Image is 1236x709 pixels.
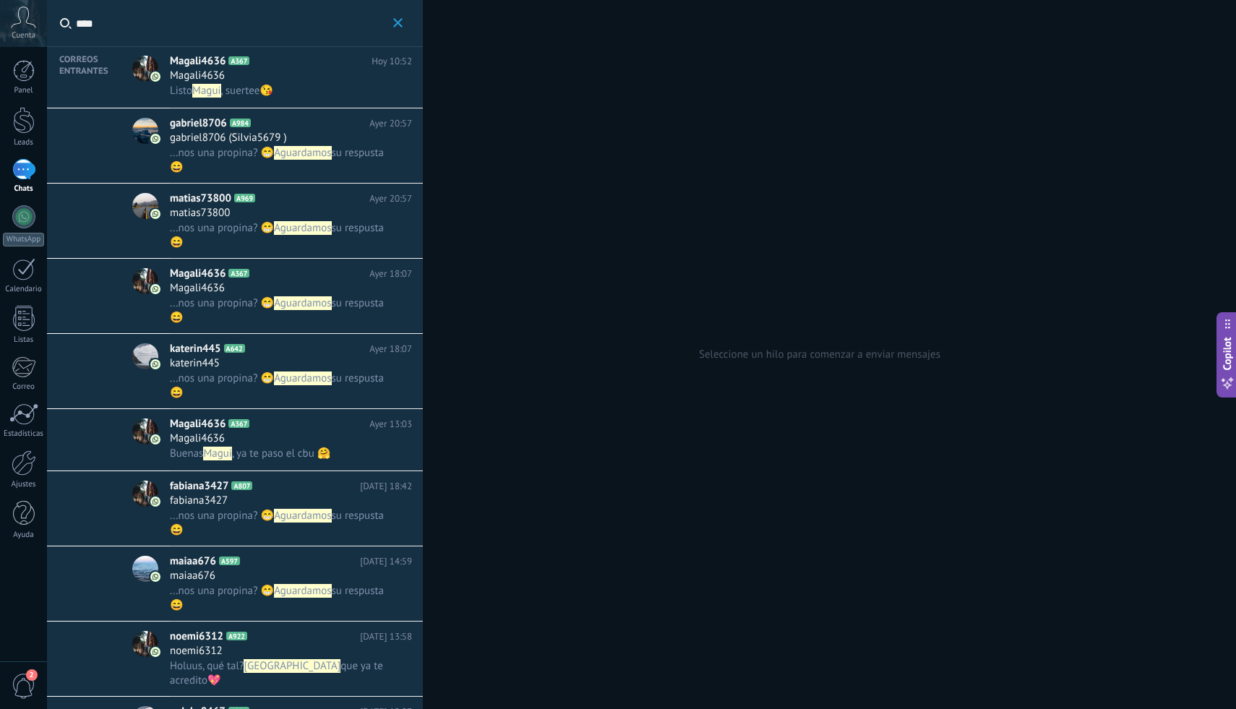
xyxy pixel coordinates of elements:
[179,296,275,310] span: nos una propina? 😁
[170,447,203,460] span: Buenas
[179,371,275,385] span: nos una propina? 😁
[3,138,45,147] div: Leads
[170,584,384,612] span: su respusta 😄
[224,344,245,353] span: A642
[170,84,192,98] span: Listo
[274,296,331,310] span: Aguardamos
[119,472,423,546] a: avatariconfabiana3427A807[DATE] 18:42fabiana3427...nos una propina? 😁Aguardamossu respusta 😄
[170,371,384,400] span: su respusta 😄
[150,359,160,369] img: icon
[170,494,228,508] span: fabiana3427
[3,530,45,540] div: Ayuda
[170,267,226,281] span: Magali4636
[119,547,423,621] a: avatariconmaiaa676A597[DATE] 14:59maiaa676...nos una propina? 😁Aguardamossu respusta 😄
[231,481,252,490] span: A807
[170,116,227,131] span: gabriel8706
[360,479,412,494] span: [DATE] 18:42
[170,629,223,644] span: noemi6312
[360,629,412,644] span: [DATE] 13:58
[170,146,384,174] span: su respusta 😄
[150,647,160,657] img: icon
[179,146,275,160] span: nos una propina? 😁
[150,134,160,144] img: icon
[228,419,249,428] span: A367
[119,622,423,696] a: avatariconnoemi6312A922[DATE] 13:58noemi6312Holuus, qué tal?[GEOGRAPHIC_DATA]que ya te acredito💖
[170,296,384,325] span: su respusta 😄
[274,509,331,523] span: Aguardamos
[234,194,255,202] span: A969
[3,184,45,194] div: Chats
[150,209,160,219] img: icon
[1220,337,1235,370] span: Copilot
[170,221,384,249] span: su respusta 😄
[369,116,412,131] span: Ayer 20:57
[170,509,384,537] span: su respusta 😄
[3,233,44,246] div: WhatsApp
[221,84,274,98] span: , suertee😘
[170,342,221,356] span: katerin445
[244,659,340,673] span: [GEOGRAPHIC_DATA]
[170,192,231,206] span: matias73800
[228,269,249,278] span: A367
[274,221,331,235] span: Aguardamos
[179,584,275,598] span: nos una propina? 😁
[170,296,179,310] span: ...
[170,659,244,673] span: Holuus, qué tal?
[170,644,223,658] span: noemi6312
[26,669,38,681] span: 2
[150,72,160,82] img: icon
[369,342,412,356] span: Ayer 18:07
[232,447,331,460] span: , ya te paso el cbu 🤗
[150,284,160,294] img: icon
[230,119,251,127] span: A984
[150,497,160,507] img: icon
[170,569,215,583] span: maiaa676
[170,431,225,446] span: Magali4636
[274,371,331,385] span: Aguardamos
[3,480,45,489] div: Ajustes
[119,335,423,408] a: avatariconkaterin445A642Ayer 18:07katerin445...nos una propina? 😁Aguardamossu respusta 😄
[372,54,412,69] span: Hoy 10:52
[170,69,225,83] span: Magali4636
[170,659,383,687] span: que ya te acredito💖
[192,84,220,98] span: Magui
[170,509,179,523] span: ...
[170,206,230,220] span: matias73800
[3,86,45,95] div: Panel
[170,584,179,598] span: ...
[170,417,226,431] span: Magali4636
[203,447,231,460] span: Magui
[274,146,331,160] span: Aguardamos
[170,356,220,371] span: katerin445
[179,221,275,235] span: nos una propina? 😁
[170,281,225,296] span: Magali4636
[119,410,423,470] a: avatariconMagali4636A367Ayer 13:03Magali4636BuenasMagui, ya te paso el cbu 🤗
[170,371,179,385] span: ...
[12,31,35,40] span: Cuenta
[3,285,45,294] div: Calendario
[228,56,249,65] span: A367
[3,382,45,392] div: Correo
[150,572,160,582] img: icon
[179,509,275,523] span: nos una propina? 😁
[170,146,179,160] span: ...
[369,192,412,206] span: Ayer 20:57
[3,335,45,345] div: Listas
[369,417,412,431] span: Ayer 13:03
[219,557,240,565] span: A597
[170,554,216,569] span: maiaa676
[3,429,45,439] div: Estadísticas
[119,47,423,108] a: avatariconMagali4636A367Hoy 10:52Magali4636ListoMagui, suertee😘
[119,184,423,258] a: avatariconmatias73800A969Ayer 20:57matias73800...nos una propina? 😁Aguardamossu respusta 😄
[360,554,412,569] span: [DATE] 14:59
[226,632,247,640] span: A922
[369,267,412,281] span: Ayer 18:07
[170,479,228,494] span: fabiana3427
[170,54,226,69] span: Magali4636
[170,131,287,145] span: gabriel8706 (Silvia5679 )
[119,109,423,183] a: avataricongabriel8706A984Ayer 20:57gabriel8706 (Silvia5679 )...nos una propina? 😁Aguardamossu res...
[119,259,423,333] a: avatariconMagali4636A367Ayer 18:07Magali4636...nos una propina? 😁Aguardamossu respusta 😄
[150,434,160,444] img: icon
[170,221,179,235] span: ...
[274,584,331,598] span: Aguardamos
